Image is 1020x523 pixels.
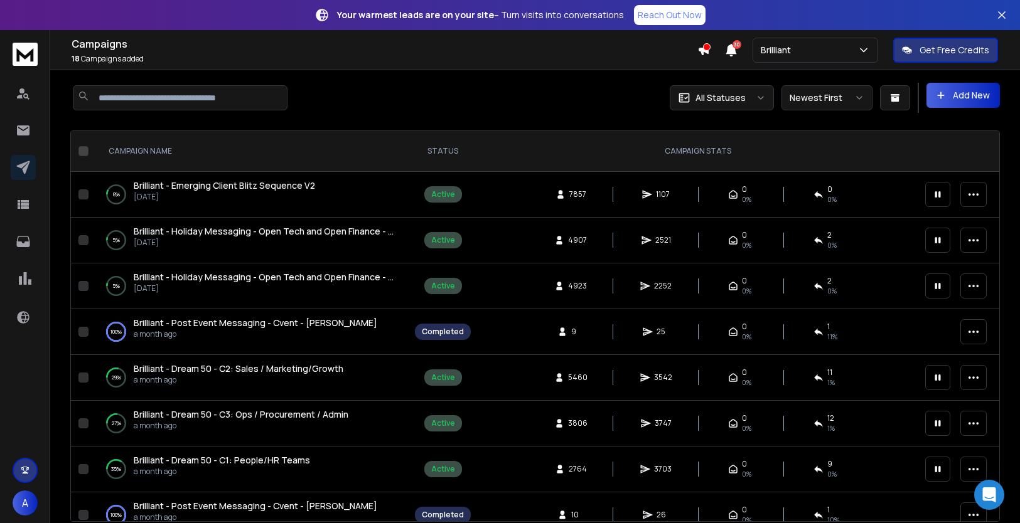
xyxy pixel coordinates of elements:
a: Brilliant - Dream 50 - C3: Ops / Procurement / Admin [134,408,348,421]
span: 1 [827,505,830,515]
div: Completed [422,327,464,337]
td: 8%Brilliant - Emerging Client Blitz Sequence V2[DATE] [94,172,407,218]
span: 2 [827,276,832,286]
span: 9 [827,459,832,469]
span: 0% [742,378,751,388]
a: Brilliant - Dream 50 - C1: People/HR Teams [134,454,310,467]
span: 25 [657,327,669,337]
div: Active [431,464,455,474]
th: STATUS [407,131,478,172]
button: A [13,490,38,515]
span: 11 % [827,332,837,342]
span: 0% [742,423,751,433]
p: [DATE] [134,192,315,202]
span: 4907 [568,235,587,245]
span: 0% [742,194,751,204]
td: 35%Brilliant - Dream 50 - C1: People/HR Teamsa month ago [94,446,407,492]
span: 10 [571,510,584,520]
button: Get Free Credits [893,38,998,63]
button: Newest First [781,85,872,110]
strong: Your warmest leads are on your site [337,9,494,21]
span: 1 % [827,423,835,433]
span: 0 [742,505,747,515]
span: 2521 [655,235,671,245]
p: a month ago [134,421,348,431]
span: 9 [571,327,584,337]
a: Brilliant - Holiday Messaging - Open Tech and Open Finance - Version B [134,225,395,238]
span: 0 [742,459,747,469]
span: 3806 [568,418,588,428]
p: All Statuses [695,92,746,104]
div: Active [431,418,455,428]
td: 29%Brilliant - Dream 50 - C2: Sales / Marketing/Growtha month ago [94,355,407,401]
span: 0% [742,469,751,479]
td: 27%Brilliant - Dream 50 - C3: Ops / Procurement / Admina month ago [94,401,407,446]
span: 11 [827,367,832,378]
span: 0% [742,286,751,296]
span: Brilliant - Post Event Messaging - Cvent - [PERSON_NAME] [134,317,377,329]
div: Completed [422,510,464,520]
span: 26 [657,510,669,520]
p: 100 % [110,509,122,521]
p: a month ago [134,375,343,385]
span: 0 [742,184,747,194]
th: CAMPAIGN STATS [478,131,918,172]
a: Brilliant - Dream 50 - C2: Sales / Marketing/Growth [134,362,343,375]
div: Active [431,281,455,291]
p: [DATE] [134,238,395,248]
p: a month ago [134,329,377,339]
span: 0 % [827,240,837,250]
p: – Turn visits into conversations [337,9,624,21]
td: 5%Brilliant - Holiday Messaging - Open Tech and Open Finance - Version A[DATE] [94,263,407,309]
span: 1 % [827,378,835,388]
span: 0 % [827,286,837,296]
span: 0% [742,240,751,250]
span: 3747 [655,418,672,428]
p: Campaigns added [72,54,697,64]
span: Brilliant - Holiday Messaging - Open Tech and Open Finance - Version A [134,271,427,283]
span: Brilliant - Post Event Messaging - Cvent - [PERSON_NAME] [134,500,377,512]
td: 5%Brilliant - Holiday Messaging - Open Tech and Open Finance - Version B[DATE] [94,218,407,263]
span: Brilliant - Dream 50 - C1: People/HR Teams [134,454,310,466]
div: Active [431,189,455,199]
img: logo [13,43,38,66]
span: 0 [742,322,747,332]
p: Brilliant [761,44,796,56]
a: Reach Out Now [634,5,706,25]
a: Brilliant - Post Event Messaging - Cvent - [PERSON_NAME] [134,317,377,329]
span: 2 [827,230,832,240]
th: CAMPAIGN NAME [94,131,407,172]
span: 3703 [654,464,672,474]
span: 12 [827,413,834,423]
span: 0 [742,367,747,378]
span: Brilliant - Emerging Client Blitz Sequence V2 [134,179,315,191]
span: 0 [742,230,747,240]
span: 2252 [654,281,672,291]
p: a month ago [134,512,377,522]
div: Active [431,235,455,245]
span: 0% [742,332,751,342]
p: [DATE] [134,283,395,293]
p: 5 % [112,280,120,292]
span: 1107 [656,189,670,199]
span: 18 [72,53,80,64]
p: 100 % [110,325,122,338]
span: 2764 [569,464,587,474]
p: a month ago [134,467,310,477]
span: 0 % [827,469,837,479]
td: 100%Brilliant - Post Event Messaging - Cvent - [PERSON_NAME]a month ago [94,309,407,355]
p: 8 % [113,188,120,201]
p: Reach Out Now [638,9,702,21]
p: 27 % [112,417,121,430]
span: 5460 [568,372,588,383]
span: 30 [733,40,741,49]
span: 0 [827,184,832,194]
p: 5 % [112,234,120,246]
span: 0 [742,413,747,423]
span: 7857 [569,189,586,199]
h1: Campaigns [72,36,697,51]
